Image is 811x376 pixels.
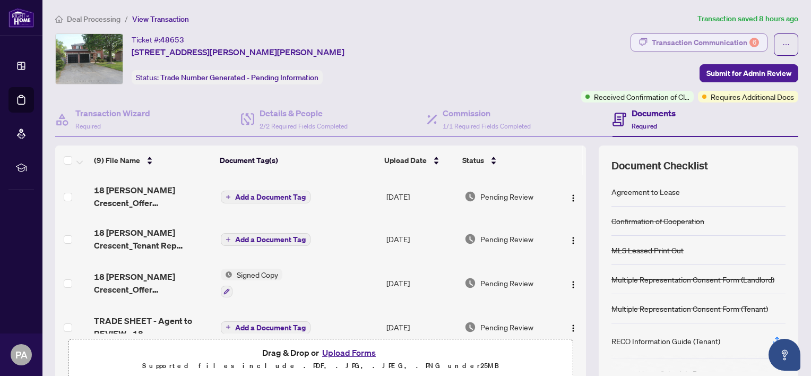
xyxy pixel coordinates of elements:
img: Document Status [464,321,476,333]
th: (9) File Name [90,146,215,175]
span: Deal Processing [67,14,120,24]
span: Trade Number Generated - Pending Information [160,73,318,82]
div: Confirmation of Cooperation [611,215,704,227]
div: MLS Leased Print Out [611,244,684,256]
img: Logo [569,236,577,245]
span: Pending Review [480,233,533,245]
span: 1/1 Required Fields Completed [443,122,531,130]
article: Transaction saved 8 hours ago [697,13,798,25]
div: Multiple Representation Consent Form (Landlord) [611,274,774,285]
div: Ticket #: [132,33,184,46]
h4: Documents [632,107,676,119]
button: Add a Document Tag [221,233,310,246]
td: [DATE] [382,218,460,260]
span: Status [462,155,484,166]
button: Add a Document Tag [221,320,310,334]
button: Transaction Communication6 [631,33,767,52]
button: Add a Document Tag [221,190,310,204]
img: Document Status [464,233,476,245]
img: Document Status [464,191,476,202]
span: plus [226,237,231,242]
td: [DATE] [382,175,460,218]
span: View Transaction [132,14,189,24]
span: Document Checklist [611,158,708,173]
button: Upload Forms [319,346,379,360]
button: Open asap [769,339,800,371]
div: Transaction Communication [652,34,759,51]
span: 18 [PERSON_NAME] Crescent_Offer Package_[DATE] 21_12_59.pdf [94,270,212,296]
span: 48653 [160,35,184,45]
button: Submit for Admin Review [700,64,798,82]
p: Supported files include .PDF, .JPG, .JPEG, .PNG under 25 MB [75,360,566,372]
button: Status IconSigned Copy [221,269,282,297]
th: Document Tag(s) [215,146,380,175]
button: Add a Document Tag [221,233,310,246]
td: [DATE] [382,260,460,306]
td: [DATE] [382,306,460,348]
img: Document Status [464,277,476,289]
span: (9) File Name [94,155,140,166]
span: Received Confirmation of Closing [594,91,689,102]
span: Pending Review [480,277,533,289]
img: logo [8,8,34,28]
span: 2/2 Required Fields Completed [260,122,348,130]
button: Logo [565,319,582,336]
span: Required [632,122,657,130]
span: plus [226,194,231,200]
div: Agreement to Lease [611,186,680,198]
span: Add a Document Tag [235,193,306,201]
button: Add a Document Tag [221,321,310,334]
img: Logo [569,324,577,332]
span: Pending Review [480,191,533,202]
h4: Transaction Wizard [75,107,150,119]
div: RECO Information Guide (Tenant) [611,335,720,347]
span: Add a Document Tag [235,236,306,243]
h4: Details & People [260,107,348,119]
span: Upload Date [384,155,427,166]
span: home [55,15,63,23]
span: [STREET_ADDRESS][PERSON_NAME][PERSON_NAME] [132,46,344,58]
span: Signed Copy [232,269,282,280]
img: Logo [569,194,577,202]
th: Status [458,146,555,175]
img: IMG-N12326632_1.jpg [56,34,123,84]
img: Status Icon [221,269,232,280]
span: TRADE SHEET - Agent to REVIEW - 18 [PERSON_NAME].pdf [94,314,212,340]
span: plus [226,324,231,330]
img: Logo [569,280,577,289]
span: PA [15,347,28,362]
div: Multiple Representation Consent Form (Tenant) [611,303,768,314]
span: Pending Review [480,321,533,333]
span: Drag & Drop or [262,346,379,360]
span: ellipsis [782,41,790,48]
span: Requires Additional Docs [711,91,794,102]
span: 18 [PERSON_NAME] Crescent_Tenant Rep Agreement_[DATE] 09_57_59.pdf [94,226,212,252]
th: Upload Date [380,146,458,175]
li: / [125,13,128,25]
span: 18 [PERSON_NAME] Crescent_Offer Package_Correction.pdf [94,184,212,209]
span: Submit for Admin Review [706,65,791,82]
button: Logo [565,275,582,292]
h4: Commission [443,107,531,119]
span: Required [75,122,101,130]
div: Status: [132,70,323,84]
button: Logo [565,188,582,205]
div: 6 [749,38,759,47]
button: Logo [565,230,582,247]
span: Add a Document Tag [235,324,306,331]
button: Add a Document Tag [221,191,310,203]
